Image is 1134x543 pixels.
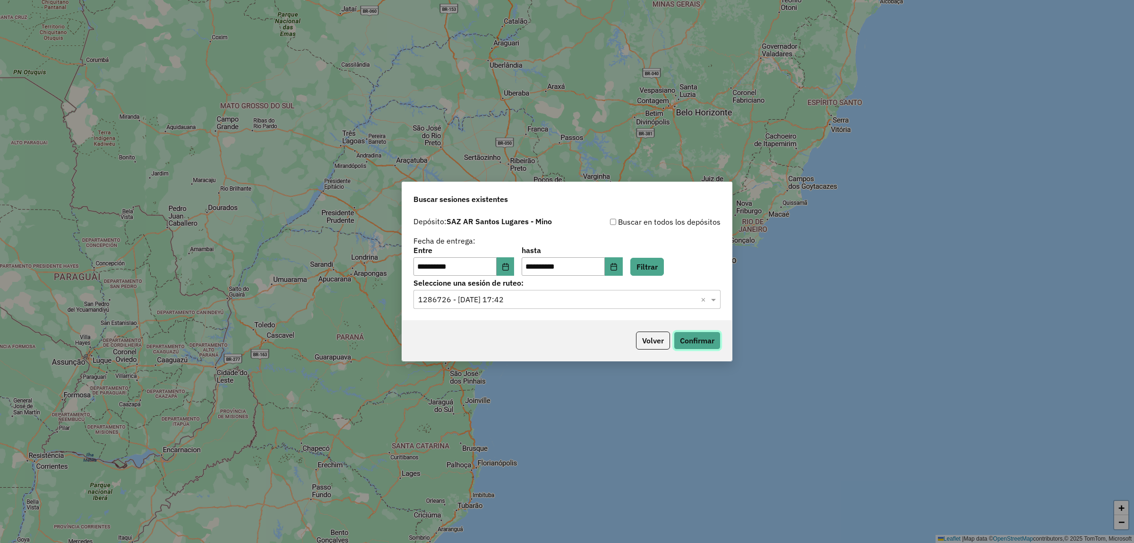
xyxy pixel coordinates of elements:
[636,332,670,350] button: Volver
[413,193,508,205] span: Buscar sesiones existentes
[630,258,664,276] button: Filtrar
[413,235,475,246] label: Fecha de entrega:
[447,217,552,226] strong: SAZ AR Santos Lugares - Mino
[674,332,721,350] button: Confirmar
[413,245,514,256] label: Entre
[567,216,721,228] div: Buscar en todos los depósitos
[413,277,721,289] label: Seleccione una sesión de ruteo:
[701,294,709,305] span: Clear all
[522,245,622,256] label: hasta
[605,257,623,276] button: Choose Date
[413,216,552,227] label: Depósito:
[497,257,515,276] button: Choose Date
